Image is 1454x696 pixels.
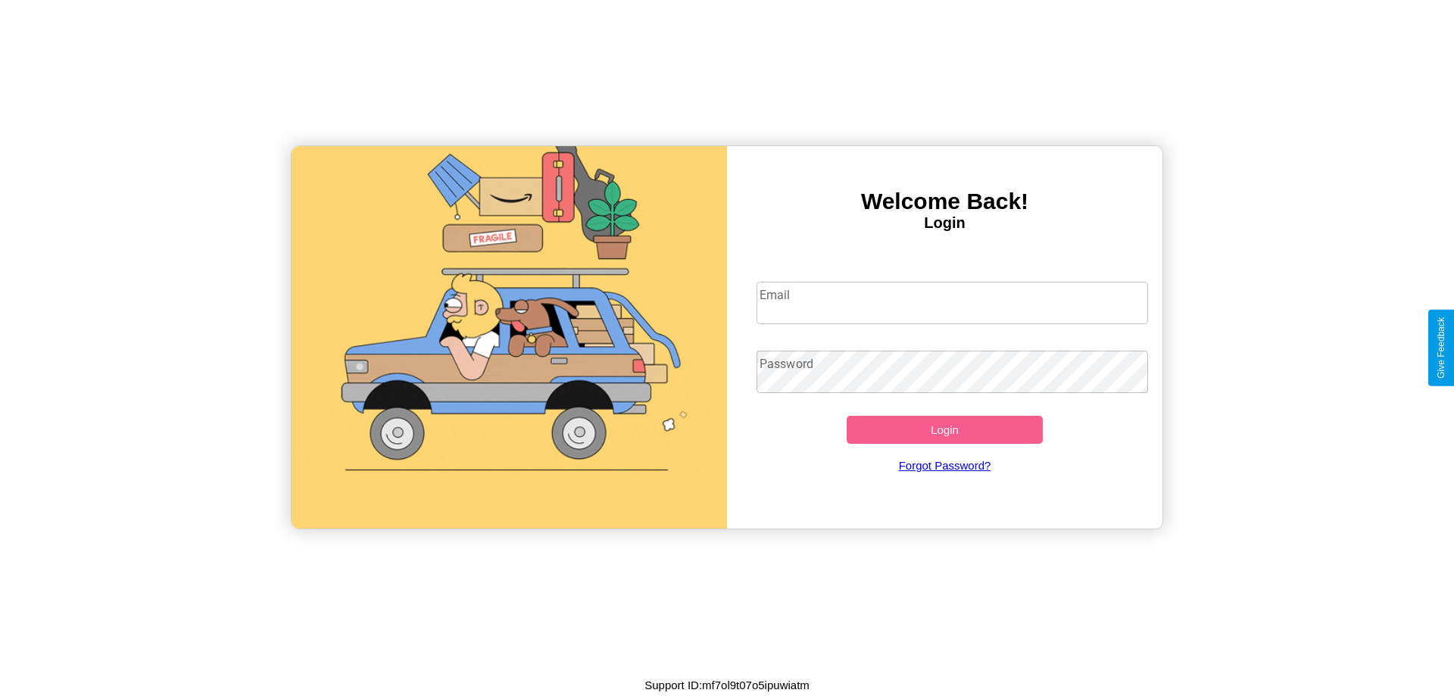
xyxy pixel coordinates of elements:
[847,416,1043,444] button: Login
[1436,317,1446,379] div: Give Feedback
[727,214,1162,232] h4: Login
[727,189,1162,214] h3: Welcome Back!
[749,444,1141,487] a: Forgot Password?
[644,675,810,695] p: Support ID: mf7ol9t07o5ipuwiatm
[292,146,727,529] img: gif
